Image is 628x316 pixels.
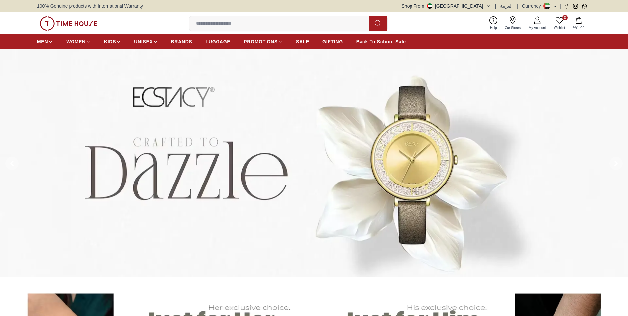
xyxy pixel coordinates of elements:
[322,36,343,48] a: GIFTING
[66,38,86,45] span: WOMEN
[171,36,192,48] a: BRANDS
[244,38,278,45] span: PROMOTIONS
[37,3,143,9] span: 100% Genuine products with International Warranty
[564,4,569,9] a: Facebook
[66,36,91,48] a: WOMEN
[500,3,513,9] button: العربية
[296,36,309,48] a: SALE
[502,26,523,30] span: Our Stores
[206,38,231,45] span: LUGGAGE
[562,15,568,20] span: 0
[134,38,153,45] span: UNISEX
[427,3,432,9] img: United Arab Emirates
[573,4,578,9] a: Instagram
[560,3,561,9] span: |
[551,26,568,30] span: Wishlist
[134,36,158,48] a: UNISEX
[206,36,231,48] a: LUGGAGE
[550,15,569,32] a: 0Wishlist
[517,3,518,9] span: |
[501,15,525,32] a: Our Stores
[402,3,491,9] button: Shop From[GEOGRAPHIC_DATA]
[356,38,406,45] span: Back To School Sale
[104,38,116,45] span: KIDS
[487,26,500,30] span: Help
[104,36,121,48] a: KIDS
[37,38,48,45] span: MEN
[569,16,588,31] button: My Bag
[296,38,309,45] span: SALE
[526,26,549,30] span: My Account
[582,4,587,9] a: Whatsapp
[486,15,501,32] a: Help
[356,36,406,48] a: Back To School Sale
[244,36,283,48] a: PROMOTIONS
[522,3,544,9] div: Currency
[171,38,192,45] span: BRANDS
[40,16,97,31] img: ...
[322,38,343,45] span: GIFTING
[570,25,587,30] span: My Bag
[37,36,53,48] a: MEN
[495,3,496,9] span: |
